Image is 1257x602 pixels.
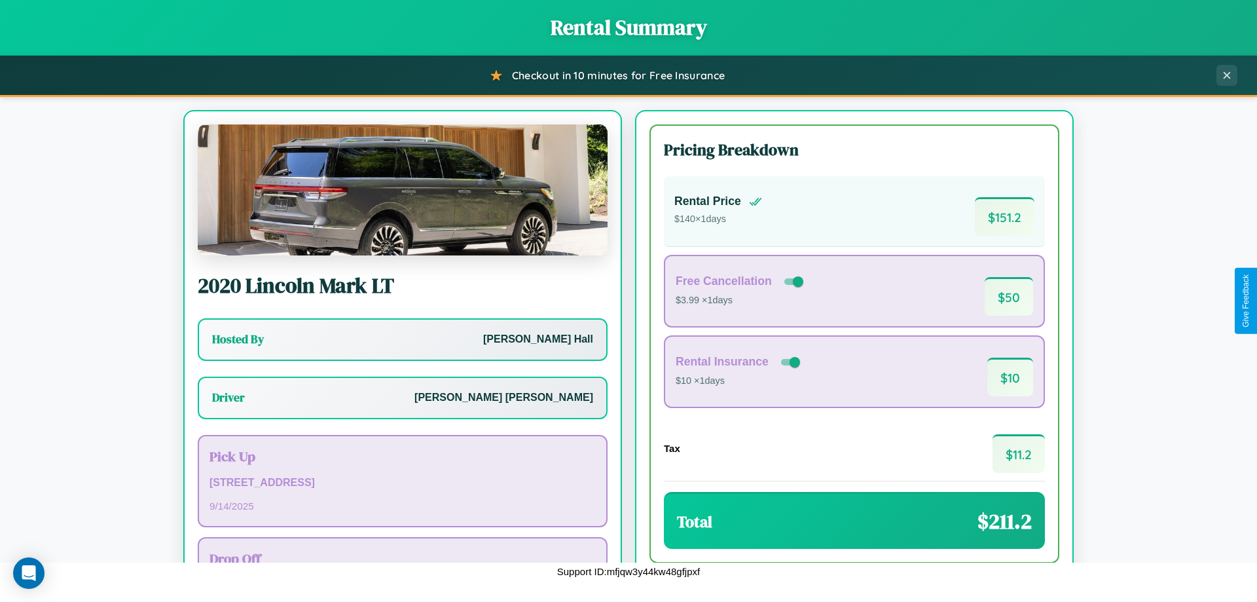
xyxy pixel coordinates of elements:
[209,549,596,568] h3: Drop Off
[209,474,596,493] p: [STREET_ADDRESS]
[676,355,769,369] h4: Rental Insurance
[676,292,806,309] p: $3.99 × 1 days
[198,271,608,300] h2: 2020 Lincoln Mark LT
[674,211,762,228] p: $ 140 × 1 days
[557,563,700,580] p: Support ID: mfjqw3y44kw48gfjpxf
[664,139,1045,160] h3: Pricing Breakdown
[198,124,608,255] img: Lincoln Mark LT
[1241,274,1250,328] div: Give Feedback
[483,330,593,349] p: [PERSON_NAME] Hall
[212,331,264,347] h3: Hosted By
[13,557,45,589] div: Open Intercom Messenger
[677,511,712,533] h3: Total
[212,390,245,405] h3: Driver
[977,507,1032,536] span: $ 211.2
[209,447,596,466] h3: Pick Up
[664,443,680,454] h4: Tax
[512,69,725,82] span: Checkout in 10 minutes for Free Insurance
[985,277,1033,316] span: $ 50
[674,195,741,208] h4: Rental Price
[13,13,1244,42] h1: Rental Summary
[993,434,1045,473] span: $ 11.2
[676,373,803,390] p: $10 × 1 days
[414,388,593,407] p: [PERSON_NAME] [PERSON_NAME]
[209,497,596,515] p: 9 / 14 / 2025
[676,274,772,288] h4: Free Cancellation
[987,358,1033,396] span: $ 10
[975,197,1034,236] span: $ 151.2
